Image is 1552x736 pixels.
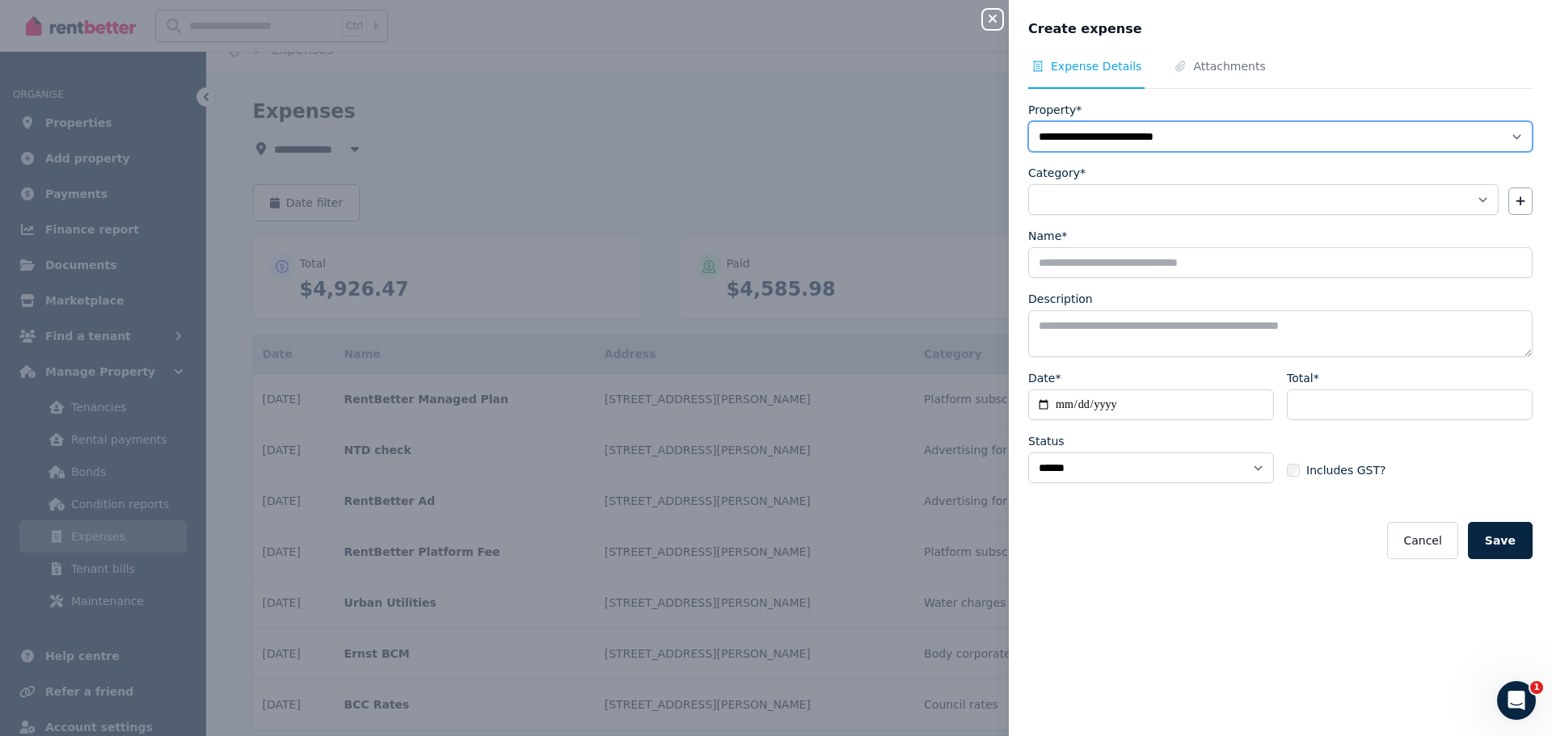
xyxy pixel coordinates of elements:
span: 1 [1530,681,1543,694]
label: Status [1028,433,1065,449]
span: Includes GST? [1306,462,1385,478]
label: Description [1028,291,1093,307]
button: Save [1468,522,1533,559]
nav: Tabs [1028,58,1533,89]
label: Date* [1028,370,1061,386]
iframe: Intercom live chat [1497,681,1536,720]
label: Total* [1287,370,1319,386]
label: Category* [1028,165,1086,181]
button: Cancel [1387,522,1457,559]
label: Name* [1028,228,1067,244]
label: Property* [1028,102,1082,118]
input: Includes GST? [1287,464,1300,477]
span: Expense Details [1051,58,1141,74]
span: Create expense [1028,19,1142,39]
span: Attachments [1193,58,1265,74]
